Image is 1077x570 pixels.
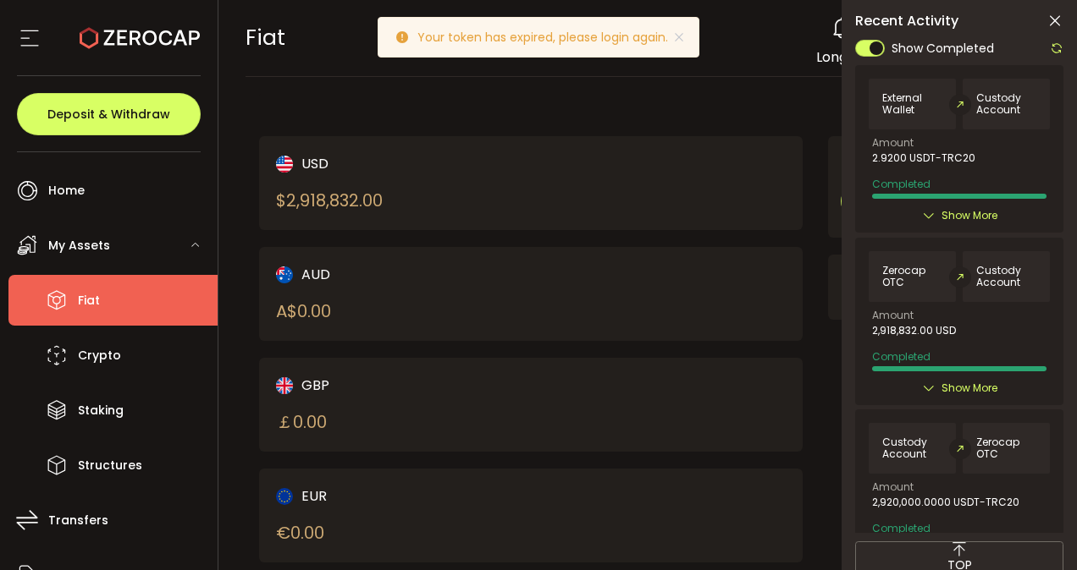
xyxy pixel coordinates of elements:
[276,264,505,285] div: AUD
[276,153,505,174] div: USD
[48,508,108,533] span: Transfers
[276,485,505,507] div: EUR
[276,156,293,173] img: usd_portfolio.svg
[882,92,942,116] span: External Wallet
[276,299,331,324] div: A$ 0.00
[276,377,293,394] img: gbp_portfolio.svg
[17,93,201,135] button: Deposit & Withdraw
[276,520,324,545] div: € 0.00
[872,325,956,337] span: 2,918,832.00 USD
[78,453,142,478] span: Structures
[246,23,285,52] span: Fiat
[78,343,121,368] span: Crypto
[942,380,997,397] span: Show More
[855,14,958,28] span: Recent Activity
[276,188,383,213] div: $ 2,918,832.00
[78,288,100,313] span: Fiat
[872,177,931,191] span: Completed
[276,375,505,396] div: GBP
[48,178,85,203] span: Home
[872,310,914,321] span: Amount
[892,40,994,58] span: Show Completed
[872,349,931,364] span: Completed
[976,265,1036,288] span: Custody Account
[882,265,942,288] span: Zerocap OTC
[78,398,124,423] span: Staking
[872,138,914,148] span: Amount
[828,149,1013,170] div: Request an OTC Trade
[942,207,997,224] span: Show More
[976,92,1036,116] span: Custody Account
[872,152,975,164] span: 2.9200 USDT-TRC20
[48,233,110,258] span: My Assets
[276,266,293,283] img: aud_portfolio.svg
[417,31,682,43] p: Your token has expired, please login again.
[816,47,1050,67] span: Long Gain Trading Limited (fb8e83)
[47,108,170,120] span: Deposit & Withdraw
[276,409,327,435] div: ￡ 0.00
[871,387,1077,570] iframe: Chat Widget
[276,488,293,505] img: eur_portfolio.svg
